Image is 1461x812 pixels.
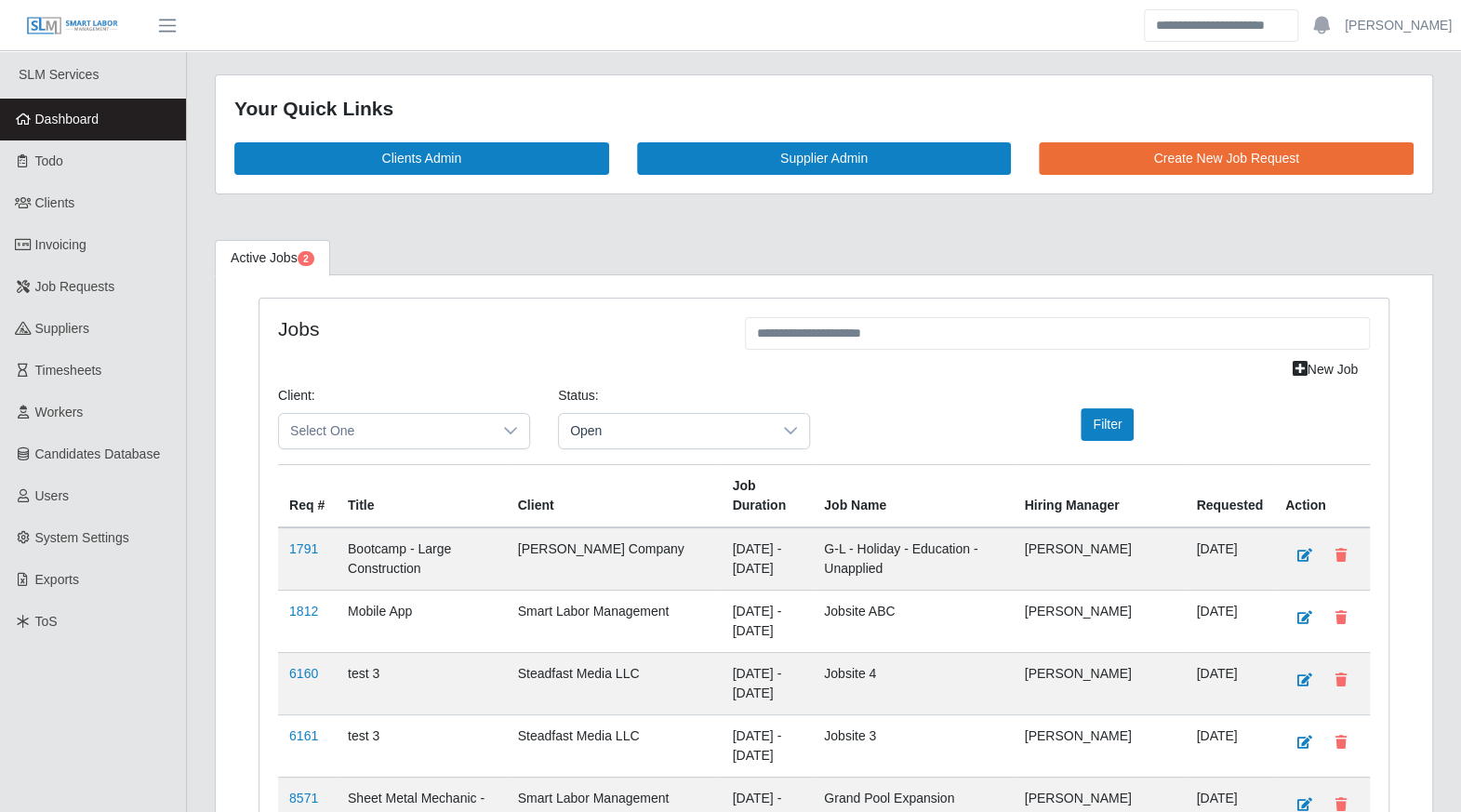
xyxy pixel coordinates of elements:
[1185,590,1274,652] td: [DATE]
[558,386,599,406] label: Status:
[26,16,119,36] img: SLM Logo
[234,142,609,175] a: Clients Admin
[1281,353,1370,386] a: New Job
[289,666,318,681] a: 6160
[35,488,70,503] span: Users
[721,590,813,652] td: [DATE] - [DATE]
[1274,464,1370,527] th: Action
[813,464,1013,527] th: Job Name
[35,363,102,378] span: Timesheets
[35,530,129,545] span: System Settings
[507,590,722,652] td: Smart Labor Management
[507,527,722,591] td: [PERSON_NAME] Company
[215,240,330,276] a: Active Jobs
[1039,142,1414,175] a: Create New Job Request
[1144,9,1298,42] input: Search
[35,195,75,210] span: Clients
[813,714,1013,777] td: Jobsite 3
[1081,408,1134,441] button: Filter
[1014,652,1186,714] td: [PERSON_NAME]
[721,527,813,591] td: [DATE] - [DATE]
[337,652,507,714] td: test 3
[1185,464,1274,527] th: Requested
[278,317,717,340] h4: Jobs
[1185,527,1274,591] td: [DATE]
[35,614,58,629] span: ToS
[35,237,86,252] span: Invoicing
[813,527,1013,591] td: G-L - Holiday - Education - Unapplied
[1185,714,1274,777] td: [DATE]
[278,386,315,406] label: Client:
[35,446,161,461] span: Candidates Database
[35,279,115,294] span: Job Requests
[234,94,1414,124] div: Your Quick Links
[337,527,507,591] td: Bootcamp - Large Construction
[1185,652,1274,714] td: [DATE]
[337,714,507,777] td: test 3
[559,414,772,448] span: Open
[721,714,813,777] td: [DATE] - [DATE]
[337,464,507,527] th: Title
[35,153,63,168] span: Todo
[35,112,100,126] span: Dashboard
[721,652,813,714] td: [DATE] - [DATE]
[289,728,318,743] a: 6161
[337,590,507,652] td: Mobile App
[1014,464,1186,527] th: Hiring Manager
[1014,714,1186,777] td: [PERSON_NAME]
[289,791,318,805] a: 8571
[507,652,722,714] td: Steadfast Media LLC
[35,572,79,587] span: Exports
[289,604,318,619] a: 1812
[289,541,318,556] a: 1791
[721,464,813,527] th: Job Duration
[1014,527,1186,591] td: [PERSON_NAME]
[813,652,1013,714] td: Jobsite 4
[19,67,99,82] span: SLM Services
[279,414,492,448] span: Select One
[637,142,1012,175] a: Supplier Admin
[35,405,84,419] span: Workers
[813,590,1013,652] td: Jobsite ABC
[278,464,337,527] th: Req #
[1014,590,1186,652] td: [PERSON_NAME]
[298,251,314,266] span: Pending Jobs
[507,464,722,527] th: Client
[1345,16,1452,35] a: [PERSON_NAME]
[507,714,722,777] td: Steadfast Media LLC
[35,321,89,336] span: Suppliers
